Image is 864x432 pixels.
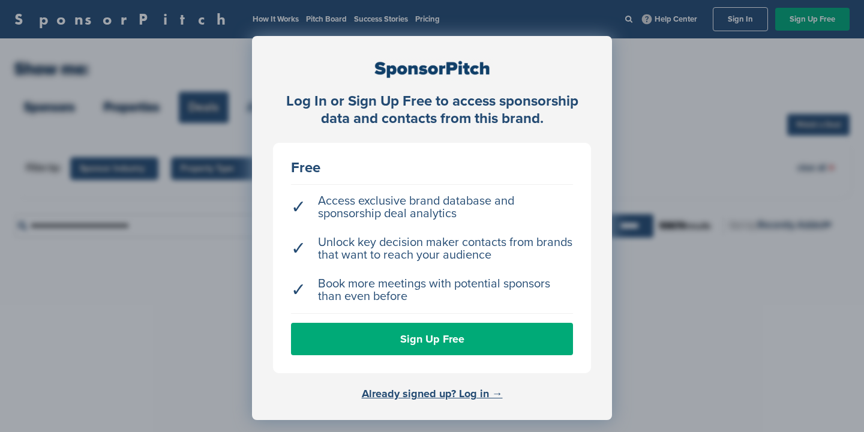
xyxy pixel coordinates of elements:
[291,161,573,175] div: Free
[291,242,306,255] span: ✓
[291,201,306,214] span: ✓
[291,323,573,355] a: Sign Up Free
[273,93,591,128] div: Log In or Sign Up Free to access sponsorship data and contacts from this brand.
[291,230,573,268] li: Unlock key decision maker contacts from brands that want to reach your audience
[291,189,573,226] li: Access exclusive brand database and sponsorship deal analytics
[362,387,503,400] a: Already signed up? Log in →
[291,284,306,296] span: ✓
[291,272,573,309] li: Book more meetings with potential sponsors than even before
